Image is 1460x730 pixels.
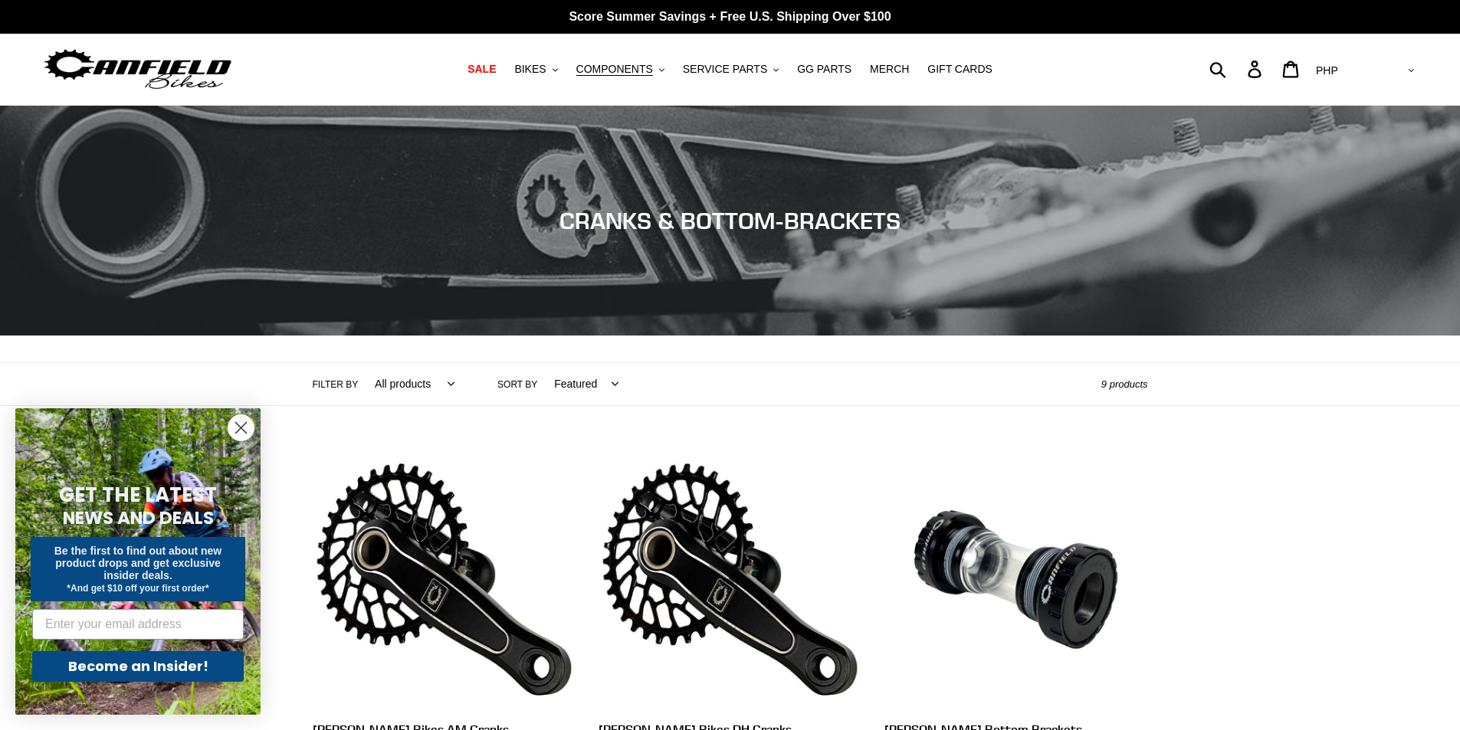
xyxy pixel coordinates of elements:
button: Close dialog [228,414,254,441]
label: Filter by [313,378,359,391]
span: COMPONENTS [576,63,653,76]
span: SERVICE PARTS [683,63,767,76]
span: SALE [468,63,496,76]
span: NEWS AND DEALS [63,506,214,530]
img: Canfield Bikes [42,45,234,93]
button: BIKES [507,59,565,80]
span: GET THE LATEST [59,481,217,509]
button: Become an Insider! [32,651,244,682]
input: Search [1218,52,1257,86]
input: Enter your email address [32,609,244,640]
button: SERVICE PARTS [675,59,786,80]
span: 9 products [1101,378,1148,390]
a: GG PARTS [789,59,859,80]
button: COMPONENTS [569,59,672,80]
a: GIFT CARDS [920,59,1000,80]
span: GIFT CARDS [927,63,992,76]
span: BIKES [514,63,546,76]
span: CRANKS & BOTTOM-BRACKETS [559,207,901,234]
span: *And get $10 off your first order* [67,583,208,594]
span: Be the first to find out about new product drops and get exclusive insider deals. [54,545,222,581]
span: MERCH [870,63,909,76]
span: GG PARTS [797,63,851,76]
a: SALE [460,59,504,80]
label: Sort by [497,378,537,391]
a: MERCH [862,59,917,80]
